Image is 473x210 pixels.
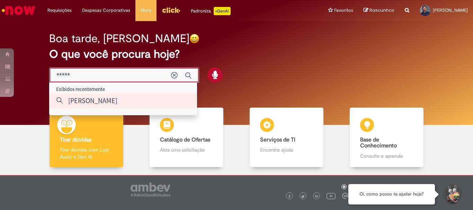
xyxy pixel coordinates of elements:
h2: O que você procura hoje? [49,48,424,60]
img: ServiceNow [1,3,36,17]
img: logo_footer_workplace.png [342,193,348,199]
span: Rascunhos [369,7,394,13]
a: Tirar dúvidas Tirar dúvidas com Lupi Assist e Gen Ai [36,108,136,167]
h2: Boa tarde, [PERSON_NAME] [49,33,189,45]
p: Abra uma solicitação [160,146,213,153]
b: Catálogo de Ofertas [160,136,210,143]
a: Base de Conhecimento Consulte e aprenda [337,108,437,167]
span: Despesas Corporativas [82,7,130,14]
button: Iniciar Conversa de Suporte [442,184,463,205]
img: logo_footer_twitter.png [301,195,305,198]
img: happy-face.png [189,34,199,44]
div: Oi, como posso te ajudar hoje? [348,184,435,204]
b: Base de Conhecimento [360,136,397,149]
p: Consulte e aprenda [360,153,413,159]
b: Serviços de TI [260,136,295,143]
img: click_logo_yellow_360x200.png [162,5,180,15]
div: Padroniza [191,7,231,15]
span: More [141,7,151,14]
b: Tirar dúvidas [60,136,91,143]
img: logo_footer_facebook.png [288,195,291,198]
p: +GenAi [214,7,231,15]
a: Catálogo de Ofertas Abra uma solicitação [136,108,237,167]
a: Serviços de TI Encontre ajuda [237,108,337,167]
p: Encontre ajuda [260,146,313,153]
img: logo_footer_linkedin.png [315,194,319,199]
p: Tirar dúvidas com Lupi Assist e Gen Ai [60,146,113,160]
img: logo_footer_ambev_rotulo_gray.png [131,183,170,197]
span: [PERSON_NAME] [433,7,468,13]
a: Rascunhos [364,7,394,14]
span: Favoritos [334,7,353,14]
img: logo_footer_youtube.png [327,191,336,200]
span: Requisições [47,7,72,14]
